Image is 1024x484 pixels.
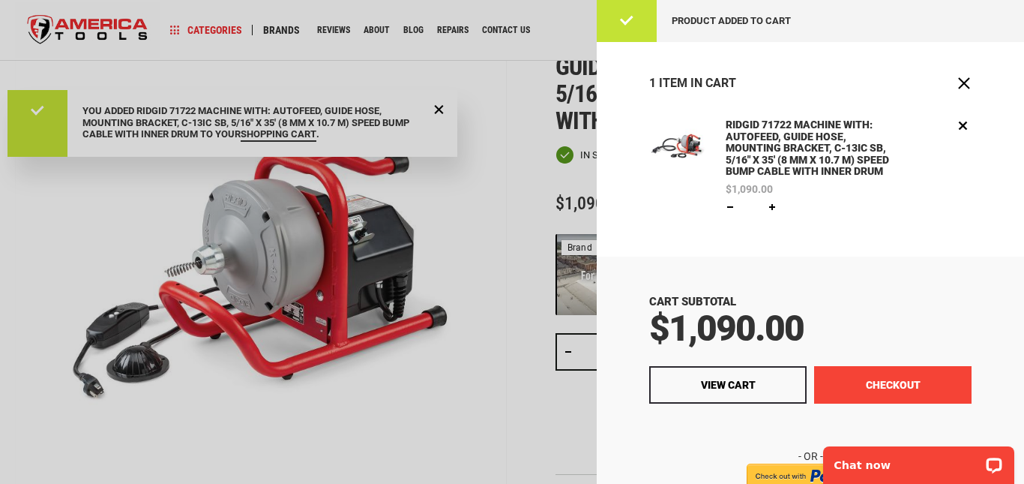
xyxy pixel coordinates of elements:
a: RIDGID 71722 MACHINE WITH: AUTOFEED, GUIDE HOSE, MOUNTING BRACKET, C-13IC SB, 5/16" X 35' (8 MM X... [649,117,708,215]
span: $1,090.00 [726,184,773,194]
img: RIDGID 71722 MACHINE WITH: AUTOFEED, GUIDE HOSE, MOUNTING BRACKET, C-13IC SB, 5/16" X 35' (8 MM X... [649,117,708,176]
button: Checkout [814,366,972,404]
span: $1,090.00 [649,307,804,350]
button: Close [957,76,972,91]
span: 1 [649,76,656,90]
iframe: LiveChat chat widget [813,437,1024,484]
a: View Cart [649,366,807,404]
span: Product added to cart [672,15,791,26]
a: RIDGID 71722 MACHINE WITH: AUTOFEED, GUIDE HOSE, MOUNTING BRACKET, C-13IC SB, 5/16" X 35' (8 MM X... [722,117,894,180]
span: View Cart [701,379,756,391]
span: Cart Subtotal [649,295,736,308]
span: Item in Cart [659,76,736,90]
